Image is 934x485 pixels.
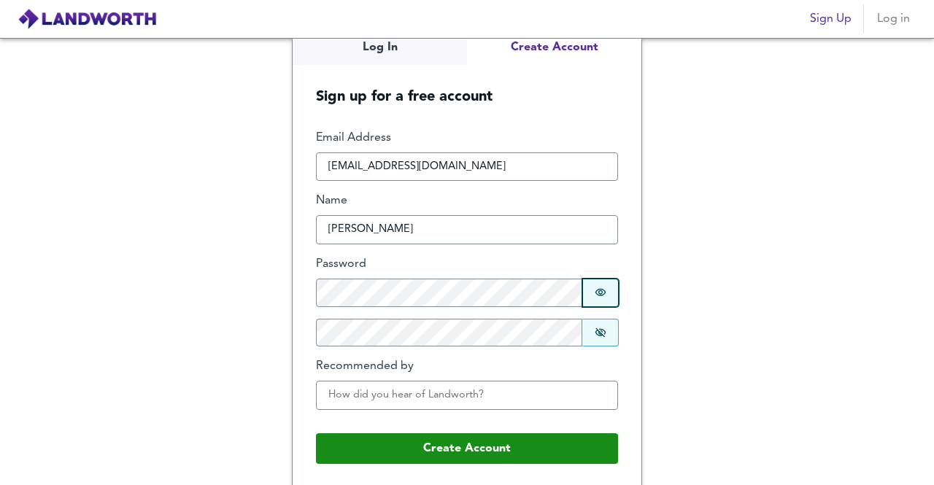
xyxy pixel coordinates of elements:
input: How did you hear of Landworth? [316,381,618,410]
button: Show password [582,319,619,347]
img: logo [18,8,157,30]
label: Recommended by [316,358,618,375]
button: Log In [293,29,467,65]
input: What should we call you? [316,215,618,244]
span: Log in [876,9,911,29]
h5: Sign up for a free account [293,65,641,106]
label: Password [316,256,618,273]
input: How can we reach you? [316,152,618,182]
button: Show password [582,279,619,307]
label: Email Address [316,130,618,147]
button: Log in [870,4,916,34]
label: Name [316,193,618,209]
span: Sign Up [810,9,852,29]
button: Create Account [316,433,618,464]
button: Sign Up [804,4,857,34]
button: Create Account [467,29,641,65]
